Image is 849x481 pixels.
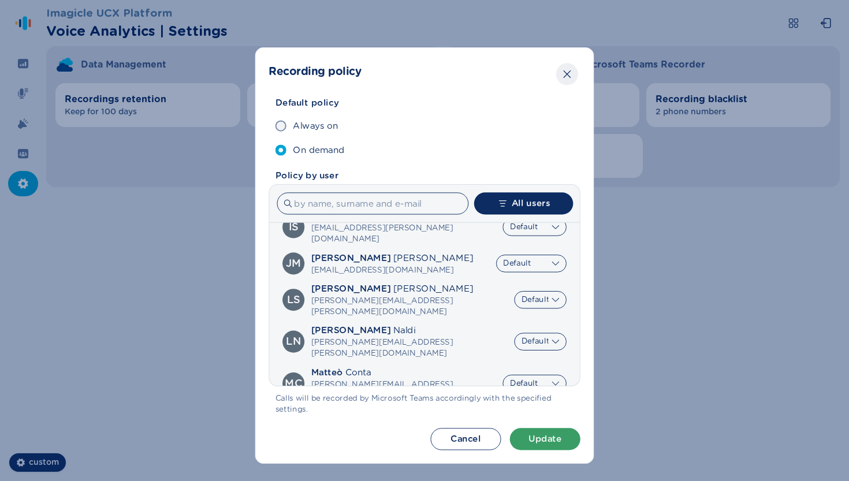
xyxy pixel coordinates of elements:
[430,428,501,450] button: Cancel
[311,296,510,318] span: [PERSON_NAME][EMAIL_ADDRESS][PERSON_NAME][DOMAIN_NAME]
[393,251,474,264] span: [PERSON_NAME]
[311,282,391,296] span: [PERSON_NAME]
[311,379,498,401] span: [PERSON_NAME][EMAIL_ADDRESS][DOMAIN_NAME]
[311,251,391,264] span: [PERSON_NAME]
[275,393,580,415] span: Calls will be recorded by Microsoft Teams accordingly with the specified settings.
[311,366,343,379] span: Matteò
[393,282,474,296] span: [PERSON_NAME]
[556,63,578,85] button: Close
[277,192,469,214] input: by name, surname and e-mail
[286,259,301,269] div: Javier Moen
[293,120,338,133] span: Always on
[287,295,300,305] div: Lorenzo De Santis
[311,264,474,275] span: [EMAIL_ADDRESS][DOMAIN_NAME]
[293,144,345,157] span: On demand
[285,379,302,389] div: Matteò Conta
[393,324,416,337] span: Naldi
[311,337,510,359] span: [PERSON_NAME][EMAIL_ADDRESS][PERSON_NAME][DOMAIN_NAME]
[510,428,580,450] button: Update
[311,324,391,337] span: [PERSON_NAME]
[289,222,299,233] div: Ilaria Salvetti
[275,169,580,182] span: Policy by user
[311,223,498,245] span: [EMAIL_ADDRESS][PERSON_NAME][DOMAIN_NAME]
[286,337,301,347] div: Lorenzo Naldi
[269,61,580,83] header: Recording policy
[474,192,574,214] button: All users
[345,366,371,379] span: Conta
[275,96,339,110] span: Default policy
